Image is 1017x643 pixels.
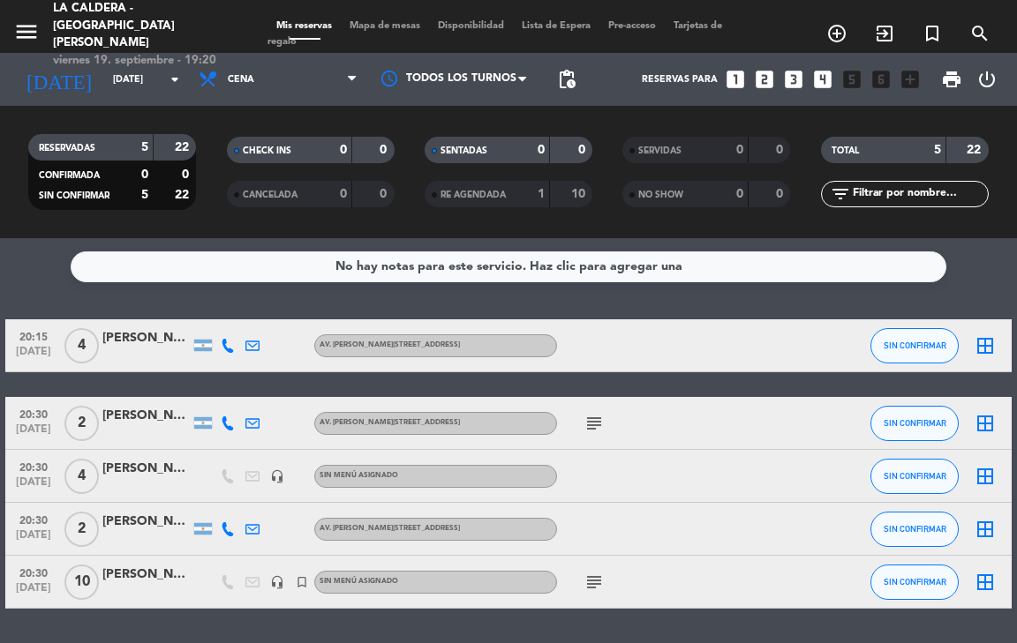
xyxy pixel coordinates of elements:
button: SIN CONFIRMAR [870,564,959,600]
i: search [969,23,991,44]
span: Mis reservas [267,21,341,31]
strong: 0 [340,144,347,156]
i: border_all [975,572,996,593]
span: 20:15 [11,325,56,346]
div: LOG OUT [969,53,1004,106]
strong: 22 [967,144,984,156]
div: [PERSON_NAME] [102,459,191,479]
span: 20:30 [11,509,56,529]
span: 2 [64,406,99,441]
strong: 1 [538,188,545,200]
button: menu [13,19,40,51]
strong: 0 [538,144,545,156]
span: 20:30 [11,456,56,476]
span: 10 [64,564,99,600]
i: looks_4 [811,68,834,91]
strong: 0 [380,188,390,200]
i: menu [13,19,40,45]
i: headset_mic [270,469,284,483]
div: [PERSON_NAME] [102,564,191,585]
strong: 0 [736,188,743,200]
strong: 0 [340,188,347,200]
i: border_all [975,519,996,540]
span: CANCELADA [243,191,298,199]
span: Mapa de mesas [341,21,429,31]
span: SIN CONFIRMAR [884,418,946,428]
span: TOTAL [832,146,859,155]
i: looks_one [724,68,747,91]
i: add_box [899,68,922,91]
strong: 0 [736,144,743,156]
span: Av. [PERSON_NAME][STREET_ADDRESS] [320,525,460,532]
button: SIN CONFIRMAR [870,512,959,547]
div: viernes 19. septiembre - 19:20 [53,52,241,70]
span: SIN CONFIRMAR [884,471,946,481]
div: [PERSON_NAME] [102,512,191,532]
i: border_all [975,466,996,487]
strong: 5 [934,144,941,156]
input: Filtrar por nombre... [851,184,988,204]
span: Sin menú asignado [320,472,398,479]
span: 2 [64,512,99,547]
span: Lista de Espera [513,21,599,31]
button: SIN CONFIRMAR [870,328,959,363]
i: add_circle_outline [826,23,847,44]
strong: 0 [141,168,148,181]
span: Disponibilidad [429,21,513,31]
strong: 5 [141,141,148,153]
i: headset_mic [270,575,284,589]
span: Pre-acceso [599,21,665,31]
i: arrow_drop_down [164,69,185,90]
button: SIN CONFIRMAR [870,406,959,441]
i: exit_to_app [874,23,895,44]
strong: 5 [141,189,148,201]
i: subject [584,572,605,593]
i: looks_5 [840,68,863,91]
strong: 0 [182,168,192,181]
i: subject [584,413,605,434]
strong: 10 [571,188,589,200]
span: Cena [228,74,254,86]
i: looks_6 [870,68,893,91]
strong: 0 [776,144,787,156]
button: SIN CONFIRMAR [870,459,959,494]
span: Reservas para [642,74,718,86]
i: border_all [975,335,996,356]
div: No hay notas para este servicio. Haz clic para agregar una [335,257,682,277]
i: turned_in_not [922,23,943,44]
i: looks_3 [782,68,805,91]
span: SIN CONFIRMAR [39,191,109,200]
span: RESERVADAS [39,144,95,153]
span: print [941,69,962,90]
span: SERVIDAS [638,146,682,155]
strong: 0 [578,144,589,156]
i: looks_two [753,68,776,91]
i: filter_list [830,183,851,205]
strong: 0 [380,144,390,156]
span: [DATE] [11,346,56,366]
span: SENTADAS [441,146,487,155]
span: 4 [64,328,99,363]
i: power_settings_new [976,69,998,90]
span: [DATE] [11,476,56,497]
span: CHECK INS [243,146,291,155]
div: [PERSON_NAME] [102,406,191,426]
span: 4 [64,459,99,494]
span: 20:30 [11,562,56,582]
i: border_all [975,413,996,434]
span: NO SHOW [638,191,683,199]
span: [DATE] [11,582,56,602]
span: Av. [PERSON_NAME][STREET_ADDRESS] [320,419,460,426]
span: [DATE] [11,423,56,444]
span: 20:30 [11,403,56,423]
span: CONFIRMADA [39,171,100,180]
span: [DATE] [11,529,56,550]
span: Av. [PERSON_NAME][STREET_ADDRESS] [320,341,460,348]
span: SIN CONFIRMAR [884,524,946,534]
span: RE AGENDADA [441,191,506,199]
span: SIN CONFIRMAR [884,340,946,350]
strong: 22 [175,141,192,153]
strong: 22 [175,189,192,201]
span: SIN CONFIRMAR [884,577,946,587]
i: [DATE] [13,60,104,98]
